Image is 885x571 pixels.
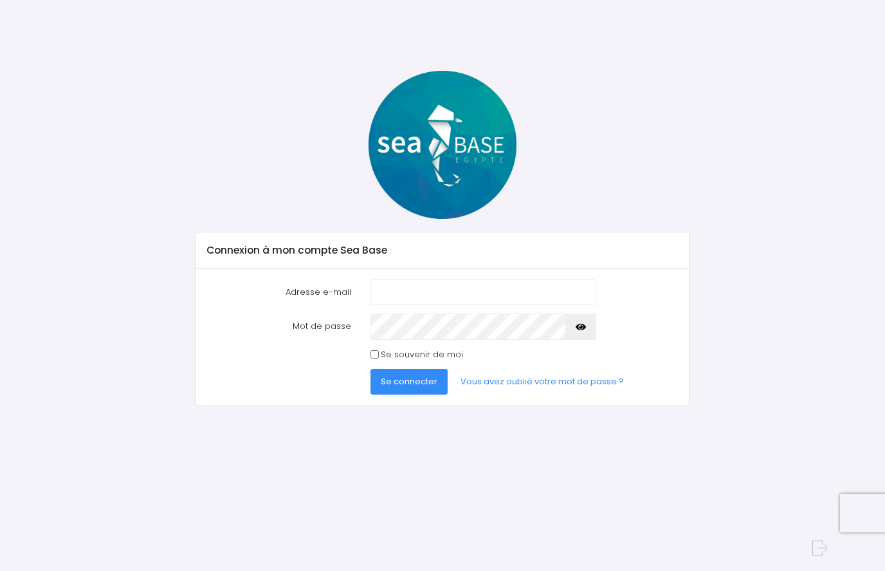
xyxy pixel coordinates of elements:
label: Mot de passe [197,314,361,339]
a: Vous avez oublié votre mot de passe ? [450,369,634,395]
label: Se souvenir de moi [381,348,463,361]
div: Connexion à mon compte Sea Base [196,232,688,268]
label: Adresse e-mail [197,279,361,305]
span: Se connecter [381,375,437,388]
button: Se connecter [370,369,448,395]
